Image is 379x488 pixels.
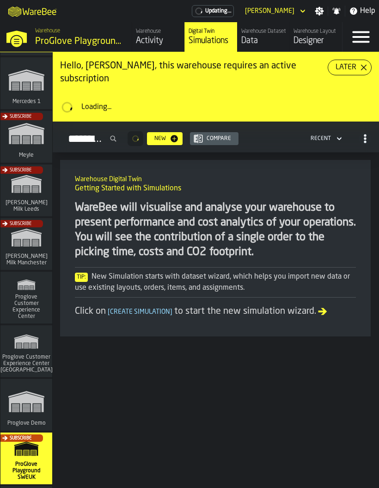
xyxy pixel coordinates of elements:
div: Compare [203,135,235,142]
label: button-toggle-Notifications [328,6,345,16]
a: link-to-/wh/i/3029b44a-deb1-4df6-9711-67e1c2cc458a/designer [289,22,342,52]
span: Create Simulation [106,309,174,315]
h2: Sub Title [75,174,356,183]
div: Menu Subscription [192,5,234,17]
div: Click on to start the new simulation wizard. [75,305,356,318]
span: ] [170,309,172,315]
div: Warehouse Layout [293,28,338,35]
span: Mercedes 1 [11,98,43,105]
div: Simulations [189,36,233,46]
a: link-to-/wh/i/3029b44a-deb1-4df6-9711-67e1c2cc458a/data [237,22,290,52]
span: [ [108,309,110,315]
span: Updating... [205,8,232,14]
div: Later [332,62,360,73]
span: Getting Started with Simulations [75,183,181,194]
a: link-to-/wh/i/3029b44a-deb1-4df6-9711-67e1c2cc458a/simulations [184,22,237,52]
a: link-to-/wh/i/3029b44a-deb1-4df6-9711-67e1c2cc458a/pricing/ [192,5,234,17]
button: button-Later [328,60,372,75]
a: link-to-/wh/i/b09612b5-e9f1-4a3a-b0a4-784729d61419/simulations [0,218,52,272]
div: Hello, [PERSON_NAME], this warehouse requires an active subscription [60,60,328,85]
span: Proglove Customer Experience Center [4,294,49,320]
span: Subscribe [10,168,31,173]
span: Warehouse [35,28,60,34]
span: Subscribe [10,221,31,226]
span: Subscribe [10,114,31,119]
span: Subscribe [10,436,31,441]
a: link-to-/wh/i/e36b03eb-bea5-40ab-83a2-6422b9ded721/simulations [0,379,52,433]
span: Proglove Demo [6,420,48,427]
div: DropdownMenuValue-4 [311,135,331,142]
div: Warehouse [136,28,181,35]
div: ButtonLoadMore-Loading...-Prev-First-Last [124,131,147,146]
div: ItemListCard- [53,52,379,122]
a: link-to-/wh/i/3029b44a-deb1-4df6-9711-67e1c2cc458a/feed/ [132,22,184,52]
a: link-to-/wh/i/9ddcc54a-0a13-4fa4-8169-7a9b979f5f30/simulations [0,165,52,218]
a: link-to-/wh/i/ad8a128b-0962-41b6-b9c5-f48cc7973f93/simulations [0,272,52,325]
h2: button-Simulations [53,122,379,152]
div: Loading... [81,102,372,113]
span: Help [360,6,375,17]
div: DropdownMenuValue-Patrick Blitz [241,6,307,17]
label: button-toggle-Settings [311,6,328,16]
div: Warehouse Datasets [241,28,286,35]
button: button-New [147,132,183,145]
a: link-to-/wh/i/3029b44a-deb1-4df6-9711-67e1c2cc458a/simulations [0,433,52,486]
a: link-to-/wh/i/b725f59e-a7b8-4257-9acf-85a504d5909c/simulations [0,325,52,379]
div: Digital Twin [189,28,233,35]
div: title-Getting Started with Simulations [67,167,363,201]
div: New Simulation starts with dataset wizard, which helps you import new data or use existing layout... [75,271,356,293]
a: link-to-/wh/i/a24a3e22-db74-4543-ba93-f633e23cdb4e/simulations [0,57,52,111]
span: Tip: [75,273,88,282]
div: New [151,135,170,142]
div: Activity [136,36,181,46]
label: button-toggle-Menu [342,22,379,52]
div: WareBee will visualise and analyse your warehouse to present performance and cost analytics of yo... [75,201,356,260]
div: DropdownMenuValue-Patrick Blitz [245,7,294,15]
div: ProGlove Playground SWEUK [35,35,124,48]
div: DropdownMenuValue-4 [307,133,344,144]
button: button-Compare [190,132,238,145]
label: button-toggle-Help [345,6,379,17]
div: ItemListCard- [60,160,371,336]
a: link-to-/wh/i/a559492c-8db7-4f96-b4fe-6fc1bd76401c/simulations [0,111,52,165]
div: Data [241,36,286,46]
div: Designer [293,36,338,46]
